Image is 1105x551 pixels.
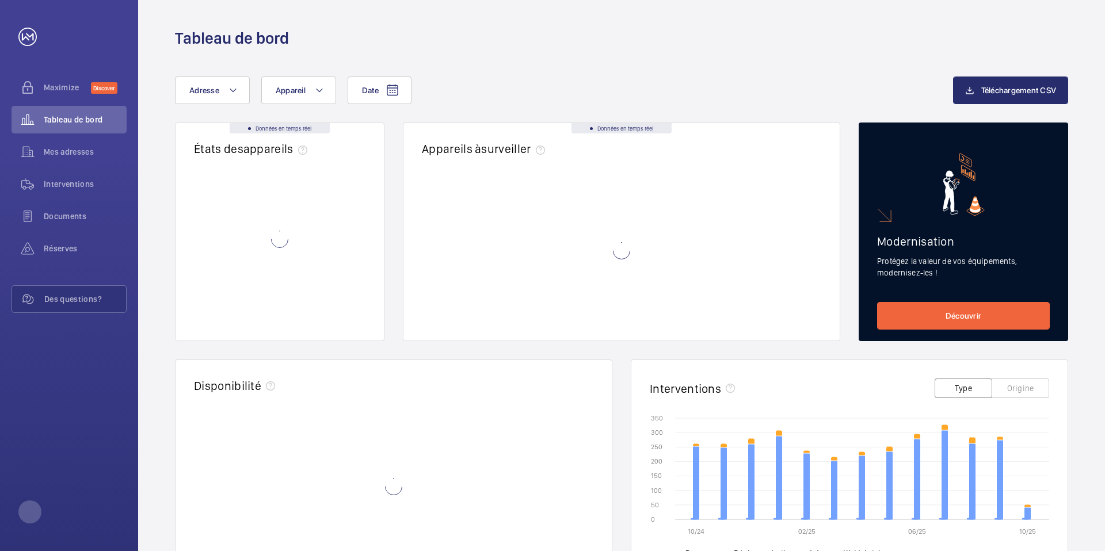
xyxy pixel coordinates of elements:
span: Réserves [44,243,127,254]
a: Découvrir [877,302,1050,330]
span: Maximize [44,82,91,93]
span: surveiller [481,141,549,156]
button: Origine [992,378,1049,398]
span: Date [362,86,379,95]
span: Téléchargement CSV [981,86,1057,95]
span: Des questions? [44,293,126,305]
text: 06/25 [908,527,926,535]
h2: Disponibilité [194,378,261,393]
span: Adresse [189,86,219,95]
text: 0 [651,515,655,523]
p: Protégez la valeur de vos équipements, modernisez-les ! [877,255,1050,278]
text: 100 [651,487,662,495]
span: Tableau de bord [44,114,127,125]
text: 250 [651,443,662,451]
div: Données en temps réel [571,123,672,133]
h2: Modernisation [877,234,1050,248]
text: 10/24 [688,527,704,535]
h2: États des [194,141,312,156]
button: Appareil [261,76,336,104]
span: Mes adresses [44,146,127,158]
button: Type [935,378,992,398]
img: marketing-card.svg [943,153,985,216]
span: Interventions [44,178,127,190]
text: 10/25 [1019,527,1036,535]
span: Documents [44,211,127,222]
div: Données en temps réel [230,123,330,133]
text: 200 [651,457,662,465]
text: 150 [651,472,662,480]
h2: Appareils à [422,141,550,156]
span: Appareil [276,86,306,95]
text: 300 [651,428,663,437]
button: Téléchargement CSV [953,76,1069,104]
h2: Interventions [650,381,721,396]
span: appareils [243,141,312,156]
h1: Tableau de bord [175,28,289,49]
text: 50 [651,501,659,509]
text: 350 [651,414,663,422]
text: 02/25 [798,527,816,535]
button: Date [348,76,411,104]
span: Discover [91,82,117,94]
button: Adresse [175,76,250,104]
